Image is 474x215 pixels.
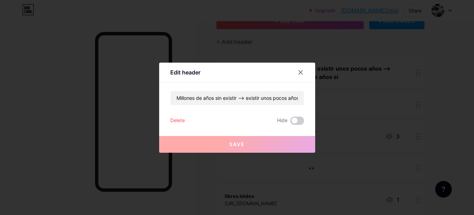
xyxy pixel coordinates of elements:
div: Delete [170,117,185,125]
span: Save [229,141,245,147]
div: Edit header [170,68,200,77]
button: Save [159,136,315,153]
input: Title [171,91,304,105]
span: Hide [277,117,287,125]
